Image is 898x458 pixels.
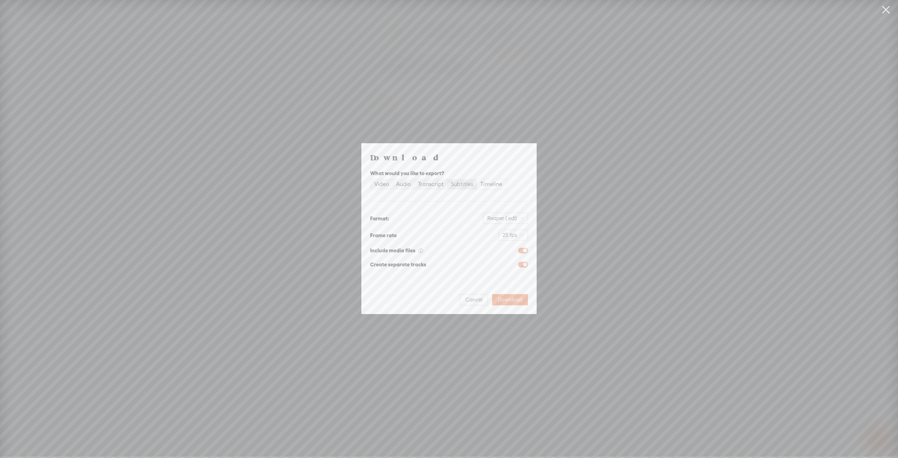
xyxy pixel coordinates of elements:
div: segmented control [370,179,507,190]
div: Subtitles [451,179,473,189]
div: Format: [370,214,389,223]
span: Reaper (.edl) [487,213,524,224]
div: Video [374,179,389,189]
div: What would you like to export? [370,169,528,178]
div: Create separate tracks [370,260,426,269]
div: Audio [396,179,411,189]
h4: Download [370,152,528,162]
div: Timeline [480,179,502,189]
div: Include media files [370,246,423,255]
button: Cancel [460,294,488,305]
span: Cancel [465,296,482,303]
div: Transcript [418,179,444,189]
span: Download [498,296,522,303]
span: 25 fps [503,230,524,240]
button: Download [492,294,528,305]
div: Frame rate [370,231,397,240]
